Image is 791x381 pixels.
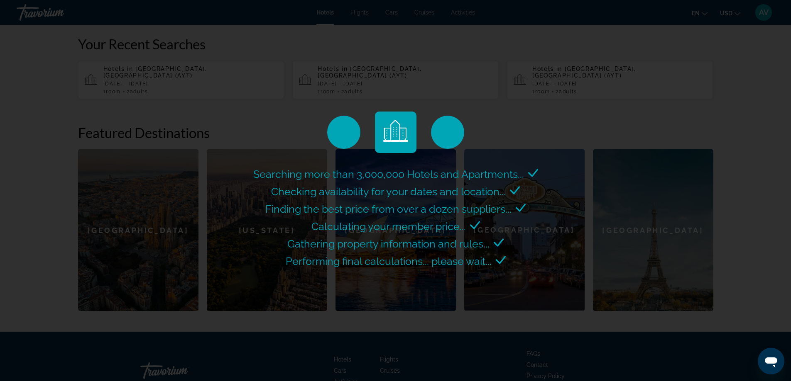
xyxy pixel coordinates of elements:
[286,255,492,267] span: Performing final calculations... please wait...
[253,168,524,180] span: Searching more than 3,000,000 Hotels and Apartments...
[265,203,512,215] span: Finding the best price from over a dozen suppliers...
[271,185,506,198] span: Checking availability for your dates and location...
[311,220,466,233] span: Calculating your member price...
[758,348,784,374] iframe: Button to launch messaging window
[287,238,490,250] span: Gathering property information and rules...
